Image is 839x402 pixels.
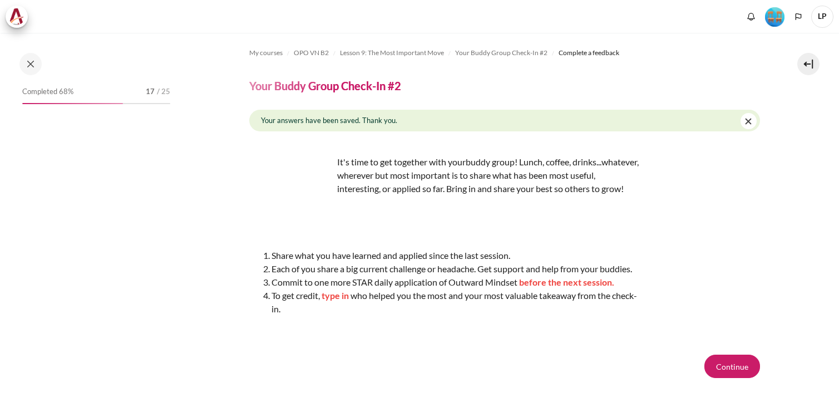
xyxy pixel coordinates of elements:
[249,44,760,62] nav: Navigation bar
[272,249,639,262] li: Share what you have learned and applied since the last session.
[340,48,444,58] span: Lesson 9: The Most Important Move
[340,46,444,60] a: Lesson 9: The Most Important Move
[9,8,24,25] img: Architeck
[294,46,329,60] a: OPO VN B2
[322,290,349,301] span: type in
[272,289,639,316] li: To get credit, who helped you the most and your most valuable takeaway from the check-in.
[22,103,123,104] div: 68%
[272,263,632,274] span: Each of you share a big current challenge or headache. Get support and help from your buddies.
[761,6,789,27] a: Level #4
[294,48,329,58] span: OPO VN B2
[157,86,170,97] span: / 25
[146,86,155,97] span: 17
[811,6,833,28] a: User menu
[455,46,547,60] a: Your Buddy Group Check-In #2
[22,86,73,97] span: Completed 68%
[765,7,784,27] img: Level #4
[519,277,612,287] span: before the next session
[272,276,639,289] li: Commit to one more STAR daily application of Outward Mindset
[249,46,283,60] a: My courses
[811,6,833,28] span: LP
[249,110,760,131] div: Your answers have been saved. Thank you.
[704,355,760,378] button: Continue
[249,155,639,209] p: buddy group! Lunch, coffee, drinks...whatever, wherever but most important is to share what has b...
[559,48,619,58] span: Complete a feedback
[455,48,547,58] span: Your Buddy Group Check-In #2
[765,6,784,27] div: Level #4
[249,79,401,93] h4: Your Buddy Group Check-In #2
[743,8,759,25] div: Show notification window with no new notifications
[249,48,283,58] span: My courses
[790,8,807,25] button: Languages
[337,156,466,167] span: It's time to get together with your
[6,6,33,28] a: Architeck Architeck
[612,277,614,287] span: .
[249,142,333,225] img: rt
